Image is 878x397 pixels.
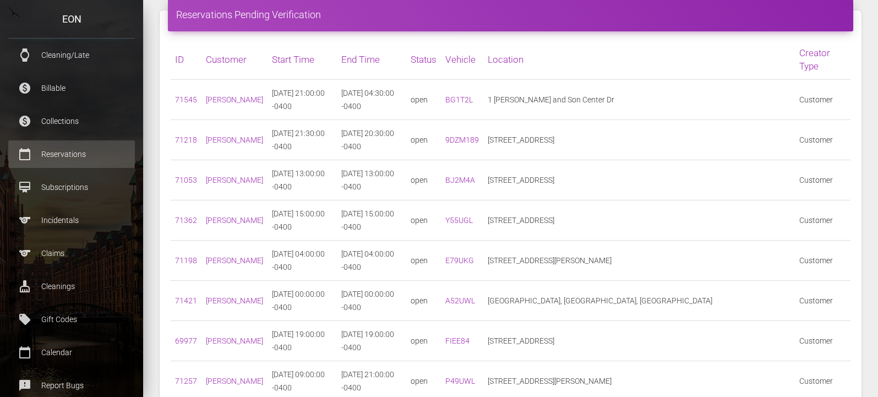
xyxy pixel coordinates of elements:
th: ID [171,40,201,80]
a: Y55UGL [445,216,473,225]
td: [DATE] 04:00:00 -0400 [268,241,337,281]
a: A52UWL [445,296,475,305]
a: watch Cleaning/Late [8,41,135,69]
td: Customer [795,200,850,241]
td: [DATE] 13:00:00 -0400 [337,160,406,200]
a: [PERSON_NAME] [206,176,263,184]
td: [DATE] 19:00:00 -0400 [337,321,406,361]
p: Collections [17,113,127,129]
a: BG1T2L [445,95,473,104]
td: Customer [795,241,850,281]
a: 9DZM189 [445,135,479,144]
td: [DATE] 13:00:00 -0400 [268,160,337,200]
a: cleaning_services Cleanings [8,273,135,300]
td: Customer [795,281,850,321]
th: End Time [337,40,406,80]
a: 71198 [175,256,197,265]
p: Cleanings [17,278,127,295]
td: Customer [795,160,850,200]
th: Status [406,40,441,80]
p: Report Bugs [17,377,127,394]
td: [DATE] 04:30:00 -0400 [337,80,406,120]
a: paid Collections [8,107,135,135]
td: Customer [795,120,850,160]
a: P49UWL [445,377,475,385]
a: [PERSON_NAME] [206,336,263,345]
td: [STREET_ADDRESS] [483,120,795,160]
a: 69977 [175,336,197,345]
td: [DATE] 15:00:00 -0400 [268,200,337,241]
a: local_offer Gift Codes [8,306,135,333]
td: [DATE] 00:00:00 -0400 [337,281,406,321]
a: 71218 [175,135,197,144]
td: [DATE] 20:30:00 -0400 [337,120,406,160]
th: Vehicle [441,40,483,80]
td: [DATE] 00:00:00 -0400 [268,281,337,321]
a: [PERSON_NAME] [206,135,263,144]
td: 1 [PERSON_NAME] and Son Center Dr [483,80,795,120]
td: open [406,160,441,200]
td: [STREET_ADDRESS] [483,160,795,200]
td: [GEOGRAPHIC_DATA], [GEOGRAPHIC_DATA], [GEOGRAPHIC_DATA] [483,281,795,321]
p: Reservations [17,146,127,162]
td: [DATE] 19:00:00 -0400 [268,321,337,361]
td: open [406,281,441,321]
p: Subscriptions [17,179,127,195]
td: [DATE] 15:00:00 -0400 [337,200,406,241]
a: 71053 [175,176,197,184]
a: BJ2M4A [445,176,475,184]
td: [STREET_ADDRESS][PERSON_NAME] [483,241,795,281]
a: 71257 [175,377,197,385]
td: open [406,80,441,120]
th: Start Time [268,40,337,80]
a: paid Billable [8,74,135,102]
a: calendar_today Reservations [8,140,135,168]
p: Claims [17,245,127,262]
a: [PERSON_NAME] [206,377,263,385]
a: calendar_today Calendar [8,339,135,366]
td: [DATE] 21:30:00 -0400 [268,120,337,160]
td: open [406,321,441,361]
h4: Reservations Pending Verification [176,8,845,21]
td: [STREET_ADDRESS] [483,200,795,241]
p: Billable [17,80,127,96]
a: [PERSON_NAME] [206,256,263,265]
td: [STREET_ADDRESS] [483,321,795,361]
td: Customer [795,321,850,361]
th: Location [483,40,795,80]
a: 71362 [175,216,197,225]
th: Customer [201,40,268,80]
p: Cleaning/Late [17,47,127,63]
td: open [406,200,441,241]
p: Incidentals [17,212,127,229]
p: Calendar [17,344,127,361]
a: [PERSON_NAME] [206,216,263,225]
th: Creator Type [795,40,850,80]
a: FIEE84 [445,336,470,345]
a: [PERSON_NAME] [206,95,263,104]
a: 71545 [175,95,197,104]
a: sports Claims [8,240,135,267]
a: E79UKG [445,256,474,265]
td: Customer [795,80,850,120]
td: open [406,120,441,160]
td: [DATE] 21:00:00 -0400 [268,80,337,120]
a: card_membership Subscriptions [8,173,135,201]
td: open [406,241,441,281]
a: 71421 [175,296,197,305]
p: Gift Codes [17,311,127,328]
a: sports Incidentals [8,206,135,234]
td: [DATE] 04:00:00 -0400 [337,241,406,281]
a: [PERSON_NAME] [206,296,263,305]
